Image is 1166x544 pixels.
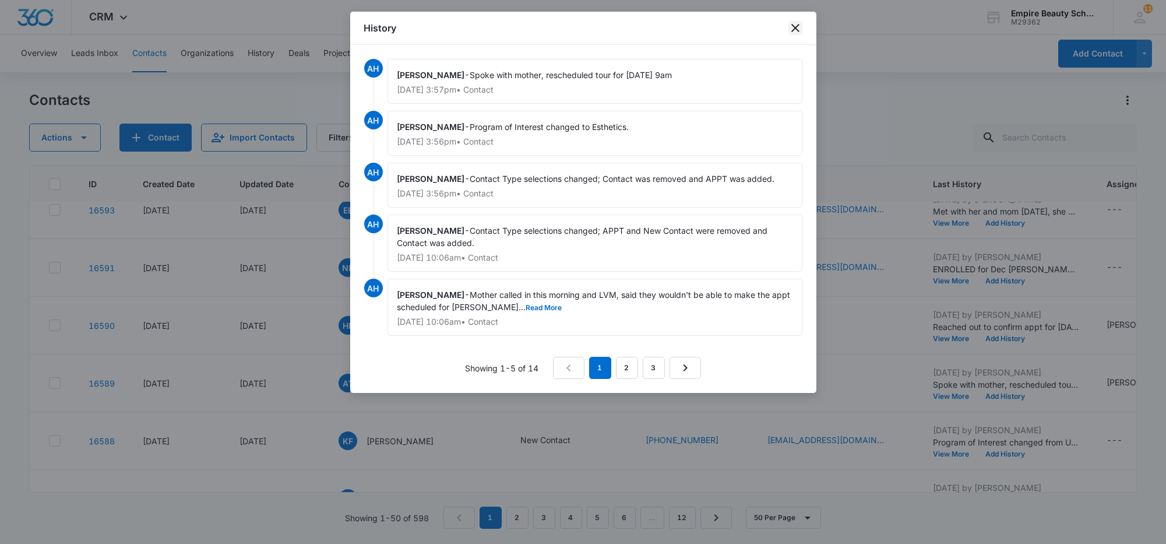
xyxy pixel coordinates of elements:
[388,215,802,272] div: -
[553,357,701,379] nav: Pagination
[589,357,611,379] em: 1
[397,290,793,312] span: Mother called in this morning and LVM, said they wouldn't be able to make the appt scheduled for ...
[470,122,629,132] span: Program of Interest changed to Esthetics.
[388,59,802,104] div: -
[397,174,465,184] span: [PERSON_NAME]
[397,122,465,132] span: [PERSON_NAME]
[397,318,792,326] p: [DATE] 10:06am • Contact
[397,189,792,198] p: [DATE] 3:56pm • Contact
[364,59,383,78] span: AH
[397,226,465,236] span: [PERSON_NAME]
[364,163,383,181] span: AH
[364,21,397,35] h1: History
[388,111,802,156] div: -
[616,357,638,379] a: Page 2
[388,163,802,208] div: -
[788,21,802,35] button: close
[388,279,802,336] div: -
[470,70,672,80] span: Spoke with mother, rescheduled tour for [DATE] 9am
[397,70,465,80] span: [PERSON_NAME]
[526,304,562,311] button: Read More
[397,254,792,262] p: [DATE] 10:06am • Contact
[397,226,770,248] span: Contact Type selections changed; APPT and New Contact were removed and Contact was added.
[364,111,383,129] span: AH
[397,290,465,300] span: [PERSON_NAME]
[397,138,792,146] p: [DATE] 3:56pm • Contact
[466,362,539,374] p: Showing 1-5 of 14
[364,215,383,233] span: AH
[397,86,792,94] p: [DATE] 3:57pm • Contact
[643,357,665,379] a: Page 3
[670,357,701,379] a: Next Page
[364,279,383,297] span: AH
[470,174,775,184] span: Contact Type selections changed; Contact was removed and APPT was added.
